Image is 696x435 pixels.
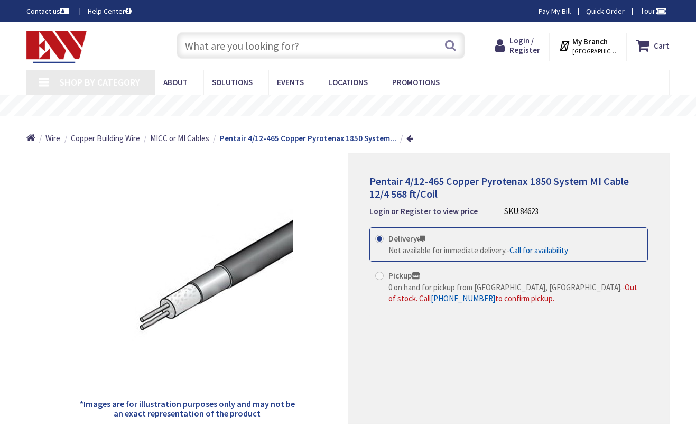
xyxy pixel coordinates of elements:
[277,77,304,87] span: Events
[559,36,617,55] div: My Branch [GEOGRAPHIC_DATA], [GEOGRAPHIC_DATA]
[495,36,540,55] a: Login / Register
[88,6,132,16] a: Help Center
[252,100,446,112] rs-layer: Free Same Day Pickup at 19 Locations
[504,206,539,217] div: SKU:
[212,77,253,87] span: Solutions
[636,36,670,55] a: Cart
[388,234,425,244] strong: Delivery
[78,400,296,418] h5: *Images are for illustration purposes only and may not be an exact representation of the product
[586,6,625,16] a: Quick Order
[59,76,140,88] span: Shop By Category
[654,36,670,55] strong: Cart
[71,133,140,144] a: Copper Building Wire
[163,77,188,87] span: About
[520,206,539,216] span: 84623
[220,133,396,143] strong: Pentair 4/12-465 Copper Pyrotenax 1850 System...
[369,206,478,217] a: Login or Register to view price
[509,245,568,256] a: Call for availability
[26,31,87,63] img: Electrical Wholesalers, Inc.
[45,133,60,144] a: Wire
[388,271,420,281] strong: Pickup
[388,245,568,256] div: -
[509,35,540,55] span: Login / Register
[539,6,571,16] a: Pay My Bill
[45,133,60,143] span: Wire
[328,77,368,87] span: Locations
[150,133,209,143] span: MICC or MI Cables
[26,6,71,16] a: Contact us
[388,282,622,292] span: 0 on hand for pickup from [GEOGRAPHIC_DATA], [GEOGRAPHIC_DATA].
[150,133,209,144] a: MICC or MI Cables
[572,36,608,47] strong: My Branch
[388,282,642,304] div: -
[71,133,140,143] span: Copper Building Wire
[572,47,617,55] span: [GEOGRAPHIC_DATA], [GEOGRAPHIC_DATA]
[369,206,478,216] strong: Login or Register to view price
[81,176,293,387] img: Pentair 4/12-465 Copper Pyrotenax 1850 System MI Cable 12/4 568 ft/Coil
[177,32,465,59] input: What are you looking for?
[431,293,495,304] a: [PHONE_NUMBER]
[640,6,667,16] span: Tour
[392,77,440,87] span: Promotions
[388,245,507,255] span: Not available for immediate delivery.
[369,174,629,200] span: Pentair 4/12-465 Copper Pyrotenax 1850 System MI Cable 12/4 568 ft/Coil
